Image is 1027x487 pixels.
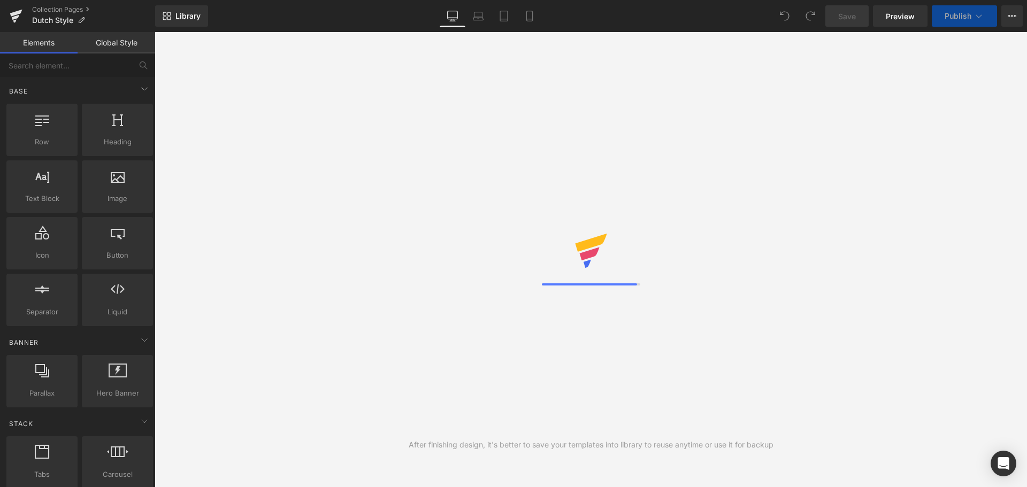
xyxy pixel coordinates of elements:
button: More [1001,5,1023,27]
span: Icon [10,250,74,261]
span: Stack [8,419,34,429]
span: Text Block [10,193,74,204]
a: Laptop [465,5,491,27]
a: Global Style [78,32,155,53]
a: Preview [873,5,928,27]
button: Publish [932,5,997,27]
span: Button [85,250,150,261]
a: Collection Pages [32,5,155,14]
a: Desktop [440,5,465,27]
span: Banner [8,337,40,347]
button: Undo [774,5,795,27]
button: Redo [800,5,821,27]
span: Publish [945,12,971,20]
span: Parallax [10,388,74,399]
span: Carousel [85,469,150,480]
span: Hero Banner [85,388,150,399]
span: Base [8,86,29,96]
a: Mobile [517,5,542,27]
span: Preview [886,11,915,22]
span: Heading [85,136,150,148]
span: Liquid [85,306,150,318]
span: Row [10,136,74,148]
span: Library [175,11,201,21]
span: Image [85,193,150,204]
span: Dutch Style [32,16,73,25]
span: Tabs [10,469,74,480]
span: Separator [10,306,74,318]
a: Tablet [491,5,517,27]
a: New Library [155,5,208,27]
div: After finishing design, it's better to save your templates into library to reuse anytime or use i... [409,439,773,451]
span: Save [838,11,856,22]
div: Open Intercom Messenger [991,451,1016,476]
